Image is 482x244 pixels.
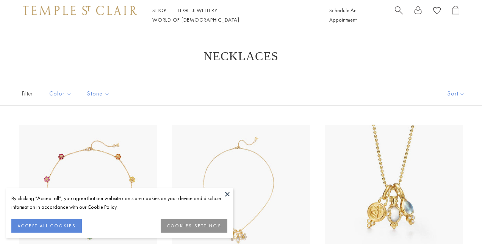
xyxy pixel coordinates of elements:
[45,89,78,99] span: Color
[178,7,218,14] a: High JewelleryHigh Jewellery
[395,6,403,25] a: Search
[30,49,452,63] h1: Necklaces
[44,85,78,102] button: Color
[161,219,227,233] button: COOKIES SETTINGS
[329,7,357,23] a: Schedule An Appointment
[430,82,482,105] button: Show sort by
[452,6,459,25] a: Open Shopping Bag
[81,85,116,102] button: Stone
[83,89,116,99] span: Stone
[11,219,82,233] button: ACCEPT ALL COOKIES
[152,16,239,23] a: World of [DEMOGRAPHIC_DATA]World of [DEMOGRAPHIC_DATA]
[152,7,166,14] a: ShopShop
[152,6,312,25] nav: Main navigation
[11,194,227,211] div: By clicking “Accept all”, you agree that our website can store cookies on your device and disclos...
[433,6,441,17] a: View Wishlist
[23,6,137,15] img: Temple St. Clair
